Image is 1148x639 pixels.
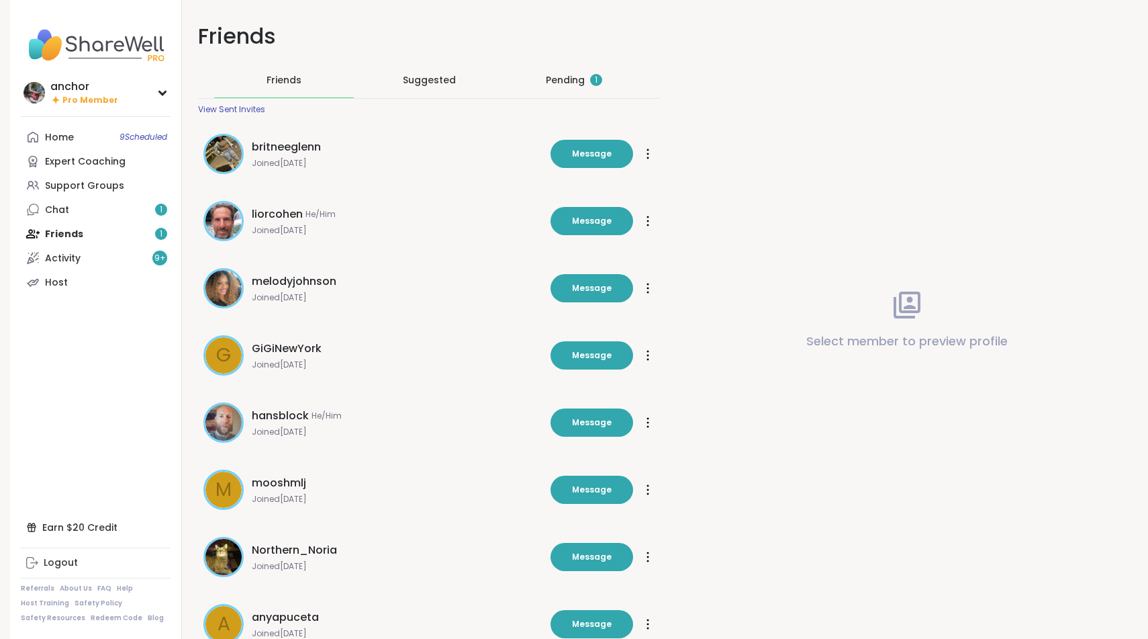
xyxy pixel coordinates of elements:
[572,282,612,294] span: Message
[45,155,126,169] div: Expert Coaching
[252,273,336,290] span: melodyjohnson
[21,149,171,173] a: Expert Coaching
[45,276,68,290] div: Host
[551,543,633,571] button: Message
[403,73,456,87] span: Suggested
[21,599,69,608] a: Host Training
[551,274,633,302] button: Message
[21,270,171,294] a: Host
[551,341,633,370] button: Message
[45,179,124,193] div: Support Groups
[305,209,336,220] span: He/Him
[91,613,142,623] a: Redeem Code
[252,408,309,424] span: hansblock
[595,75,597,86] span: 1
[252,341,322,357] span: GiGiNewYork
[45,131,74,144] div: Home
[21,613,85,623] a: Safety Resources
[572,484,612,496] span: Message
[572,551,612,563] span: Message
[198,104,265,115] div: View Sent Invites
[21,584,54,593] a: Referrals
[252,225,542,236] span: Joined [DATE]
[160,204,162,216] span: 1
[551,140,633,168] button: Message
[252,475,306,491] span: mooshmlj
[216,476,232,504] span: m
[21,22,171,69] img: ShareWell Nav Logo
[75,599,122,608] a: Safety Policy
[252,206,303,222] span: liorcohen
[21,246,171,270] a: Activity9+
[551,476,633,504] button: Message
[21,125,171,149] a: Home9Scheduled
[252,139,321,155] span: britneeglenn
[572,215,612,227] span: Message
[267,73,301,87] span: Friends
[198,22,660,52] h1: Friends
[252,628,542,639] span: Joined [DATE]
[216,341,231,370] span: G
[205,270,242,306] img: melodyjohnson
[205,203,242,239] img: liorcohen
[806,332,1008,351] p: Select member to preview profile
[45,204,69,217] div: Chat
[218,610,230,638] span: a
[252,158,542,169] span: Joined [DATE]
[50,79,118,94] div: anchor
[45,252,81,265] div: Activity
[60,584,92,593] a: About Us
[154,253,166,264] span: 9 +
[551,207,633,235] button: Message
[312,411,342,421] span: He/Him
[546,73,602,87] div: Pending
[21,198,171,222] a: Chat1
[551,409,633,437] button: Message
[252,609,319,626] span: anyapuceta
[205,136,242,172] img: britneeglenn
[205,539,242,575] img: Northern_Noria
[205,404,242,441] img: hansblock
[252,292,542,303] span: Joined [DATE]
[252,427,542,437] span: Joined [DATE]
[572,349,612,361] span: Message
[21,173,171,198] a: Support Groups
[117,584,133,593] a: Help
[119,132,167,142] span: 9 Scheduled
[572,618,612,630] span: Message
[252,542,337,558] span: Northern_Noria
[252,359,542,370] span: Joined [DATE]
[572,148,612,160] span: Message
[21,551,171,575] a: Logout
[21,515,171,540] div: Earn $20 Credit
[572,417,612,429] span: Message
[252,561,542,572] span: Joined [DATE]
[23,82,45,103] img: anchor
[148,613,164,623] a: Blog
[551,610,633,638] button: Message
[62,95,118,106] span: Pro Member
[252,494,542,505] span: Joined [DATE]
[97,584,111,593] a: FAQ
[44,556,78,570] div: Logout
